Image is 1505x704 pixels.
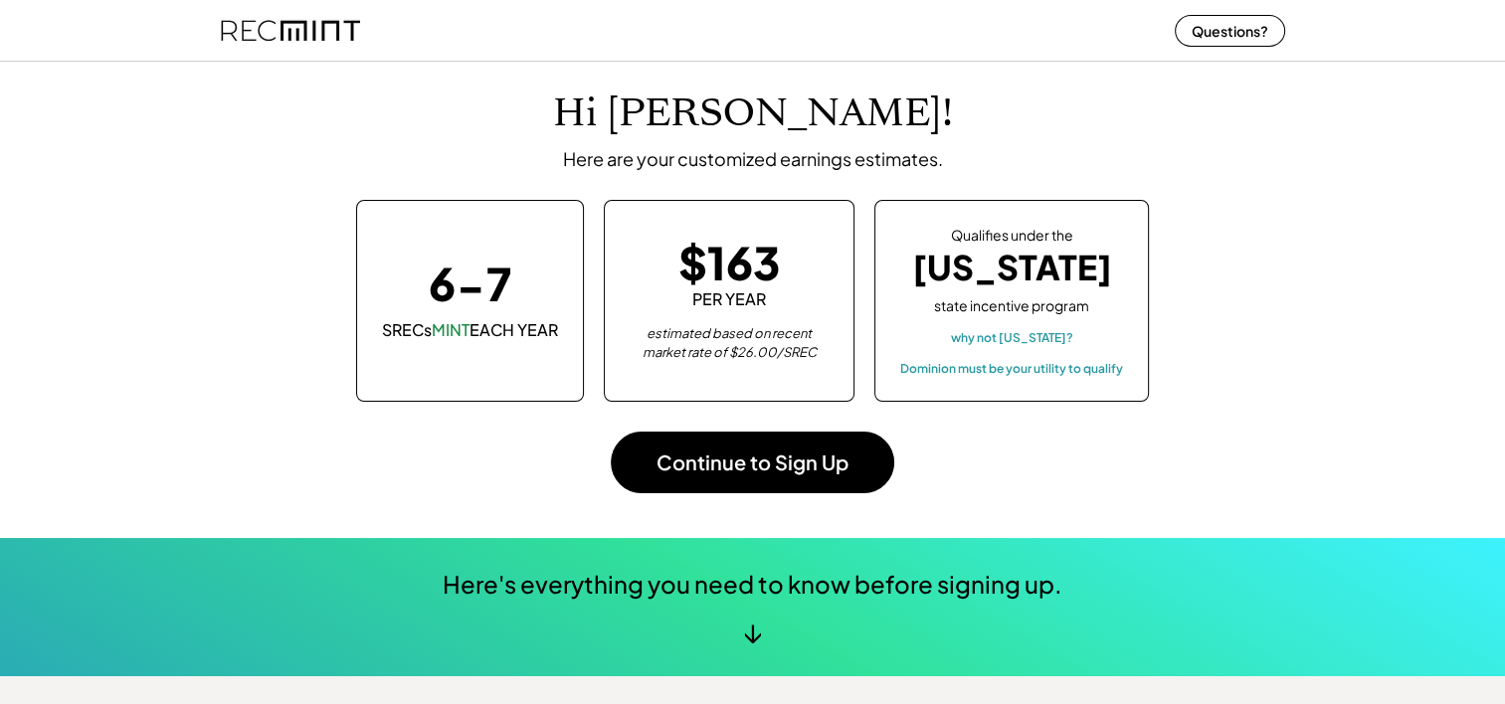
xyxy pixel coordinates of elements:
[678,240,781,284] div: $163
[743,616,762,646] div: ↓
[429,261,511,305] div: 6-7
[553,90,953,137] h1: Hi [PERSON_NAME]!
[611,432,894,493] button: Continue to Sign Up
[630,324,829,363] div: estimated based on recent market rate of $26.00/SREC
[934,293,1089,316] div: state incentive program
[951,226,1073,246] div: Qualifies under the
[1175,15,1285,47] button: Questions?
[221,4,360,57] img: recmint-logotype%403x%20%281%29.jpeg
[432,319,470,340] font: MINT
[900,361,1123,377] div: Dominion must be your utility to qualify
[951,330,1073,346] div: why not [US_STATE]?
[382,319,558,341] div: SRECs EACH YEAR
[692,288,766,310] div: PER YEAR
[443,568,1062,602] div: Here's everything you need to know before signing up.
[912,248,1112,288] div: [US_STATE]
[563,147,943,170] div: Here are your customized earnings estimates.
